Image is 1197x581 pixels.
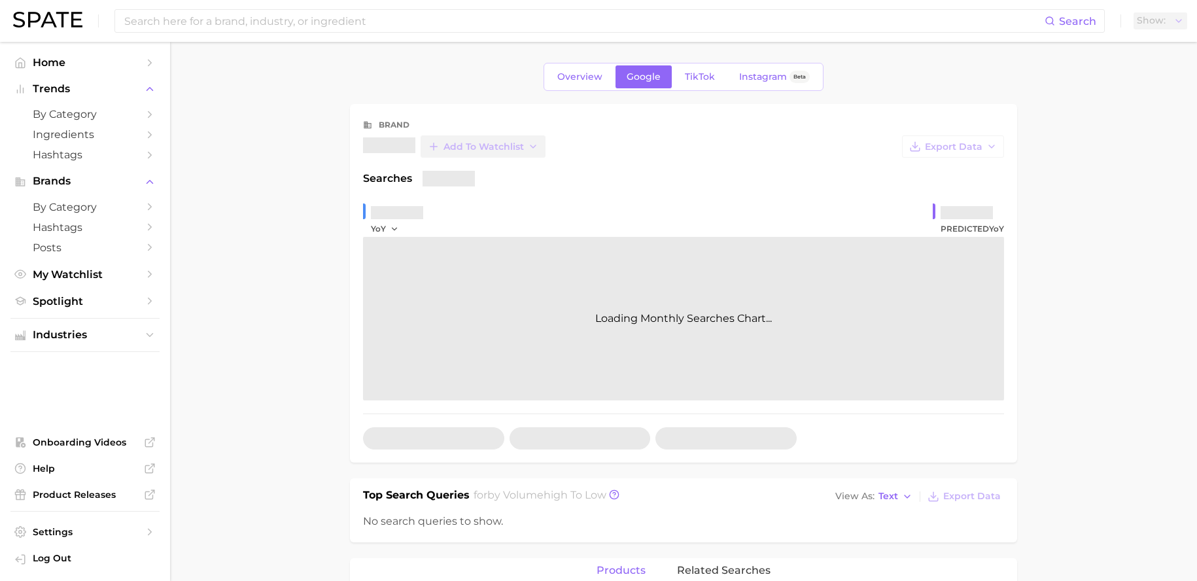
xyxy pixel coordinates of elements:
[878,493,898,500] span: Text
[597,565,646,576] span: products
[379,117,409,133] div: brand
[10,171,160,191] button: Brands
[1059,15,1096,27] span: Search
[13,12,82,27] img: SPATE
[33,56,137,69] span: Home
[443,141,524,152] span: Add to Watchlist
[941,221,1004,237] span: Predicted
[33,268,137,281] span: My Watchlist
[793,71,806,82] span: Beta
[33,175,137,187] span: Brands
[674,65,726,88] a: TikTok
[1137,17,1166,24] span: Show
[10,238,160,258] a: Posts
[33,241,137,254] span: Posts
[10,459,160,478] a: Help
[557,71,602,82] span: Overview
[544,489,606,501] span: high to low
[835,493,875,500] span: View As
[33,149,137,161] span: Hashtags
[363,171,412,186] span: Searches
[363,514,1004,529] div: No search queries to show.
[989,224,1004,234] span: YoY
[10,52,160,73] a: Home
[10,548,160,571] a: Log out. Currently logged in with e-mail danielle@spate.nyc.
[943,491,1001,502] span: Export Data
[474,487,606,506] h2: for by Volume
[677,565,771,576] span: related searches
[33,552,149,564] span: Log Out
[33,329,137,341] span: Industries
[616,65,672,88] a: Google
[33,463,137,474] span: Help
[33,489,137,501] span: Product Releases
[728,65,821,88] a: InstagramBeta
[33,108,137,120] span: by Category
[10,325,160,345] button: Industries
[10,197,160,217] a: by Category
[33,128,137,141] span: Ingredients
[33,201,137,213] span: by Category
[363,487,470,506] h1: Top Search Queries
[925,141,982,152] span: Export Data
[33,221,137,234] span: Hashtags
[10,104,160,124] a: by Category
[546,65,614,88] a: Overview
[10,432,160,452] a: Onboarding Videos
[739,71,787,82] span: Instagram
[10,291,160,311] a: Spotlight
[371,221,399,237] button: YoY
[832,488,916,505] button: View AsText
[33,526,137,538] span: Settings
[685,71,715,82] span: TikTok
[10,264,160,285] a: My Watchlist
[627,71,661,82] span: Google
[33,436,137,448] span: Onboarding Videos
[10,485,160,504] a: Product Releases
[1134,12,1187,29] button: Show
[10,79,160,99] button: Trends
[123,10,1045,32] input: Search here for a brand, industry, or ingredient
[33,295,137,308] span: Spotlight
[10,217,160,238] a: Hashtags
[421,135,546,158] button: Add to Watchlist
[924,487,1004,506] button: Export Data
[10,124,160,145] a: Ingredients
[902,135,1004,158] button: Export Data
[371,223,386,234] span: YoY
[33,83,137,95] span: Trends
[10,145,160,165] a: Hashtags
[363,237,1004,400] div: Loading Monthly Searches Chart...
[10,522,160,542] a: Settings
